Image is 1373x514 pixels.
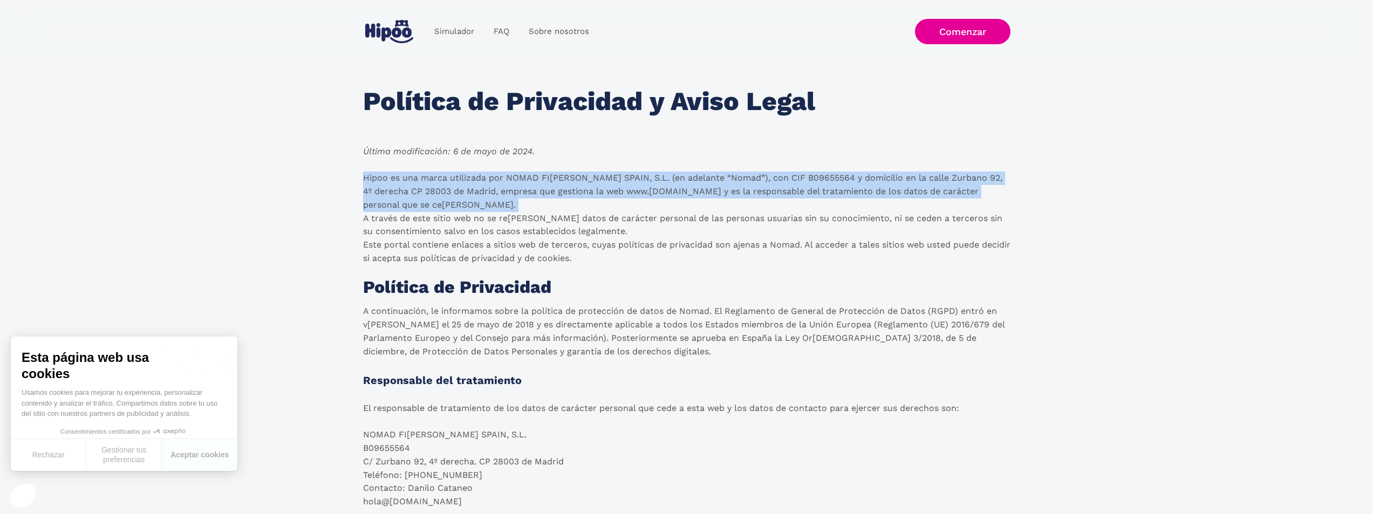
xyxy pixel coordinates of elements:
[663,319,667,330] span: t
[507,403,519,413] span: os
[363,173,388,183] span: ipoo
[420,253,434,263] span: pol
[617,346,620,357] span: l
[518,239,525,250] span: w
[413,213,431,223] span: ste
[531,306,563,316] span: lítica
[475,333,487,343] span: Co
[393,146,450,156] span: ficación:
[415,333,450,343] span: ropeo
[874,319,928,330] span: glamento
[865,173,903,183] span: icilio
[511,333,517,343] span: p
[992,319,1005,330] span: el
[715,239,730,250] span: on
[640,306,664,316] span: atos
[657,403,661,413] span: c
[626,186,721,196] span: [DOMAIN_NAME]
[815,239,849,250] span: ceder
[822,186,835,196] span: tra
[679,306,691,316] span: No
[472,253,515,263] span: vacidad
[822,186,873,196] span: tamiento
[688,173,698,183] span: ad
[375,226,395,236] span: cons
[670,239,713,250] span: vacidad
[654,173,660,183] span: S
[551,239,564,250] span: ter
[809,319,815,330] span: U
[582,213,606,223] span: atos
[467,186,498,196] span: drid,
[859,239,879,250] span: ales
[943,186,953,196] span: ca
[475,333,509,343] span: nsejo
[531,306,542,316] span: po
[767,213,777,223] span: us
[961,306,966,316] span: e
[785,333,790,343] span: L
[917,213,921,223] span: c
[638,403,644,413] span: q
[687,403,692,413] span: e
[742,333,772,343] span: paña
[690,319,702,330] span: os
[807,186,819,196] span: el
[690,319,693,330] span: l
[363,278,551,297] h1: Política de Privacidad
[592,239,616,250] span: uyas
[733,239,760,250] span: enas
[753,186,766,196] span: res
[606,186,624,196] span: eb
[499,213,579,223] span: [PERSON_NAME]
[900,306,907,316] span: D
[363,200,399,210] span: rsonal
[363,319,367,330] span: v
[725,306,740,316] span: Reg
[523,226,541,236] span: esta
[606,186,613,196] span: w
[363,374,383,387] span: Res
[539,186,555,196] span: ue
[929,173,934,183] span: c
[542,173,621,183] span: [PERSON_NAME]
[692,333,726,343] span: rueba
[741,319,783,330] span: embros
[742,333,752,343] span: Es
[495,306,518,316] span: obre
[705,319,739,330] span: tados
[537,253,571,263] span: okies.
[889,186,901,196] span: os
[551,239,589,250] span: ceros,
[412,239,449,250] span: ntiene
[900,306,925,316] span: atos
[422,346,437,357] span: Pro
[907,239,924,250] span: eb
[791,173,797,183] span: C
[454,213,471,223] span: eb
[617,346,630,357] span: os
[805,213,817,223] span: in
[474,146,497,156] span: ayo
[672,173,675,183] span: (
[561,403,571,413] span: ca
[422,346,468,357] span: tección
[931,319,948,330] span: UE)
[363,146,535,156] span: 6 de de 2024.
[518,239,536,250] span: eb
[773,173,789,183] span: on
[727,173,743,183] span: “No
[952,213,988,223] span: rceros
[444,226,466,236] span: alvo
[692,333,702,343] span: ap
[578,306,593,316] span: pro
[511,333,530,343] span: ara
[452,239,483,250] span: laces
[402,200,407,210] span: q
[991,213,1002,223] span: in
[734,403,737,413] span: l
[859,239,863,250] span: t
[456,374,473,387] span: tra
[832,213,892,223] span: cimiento,
[865,173,884,183] span: dom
